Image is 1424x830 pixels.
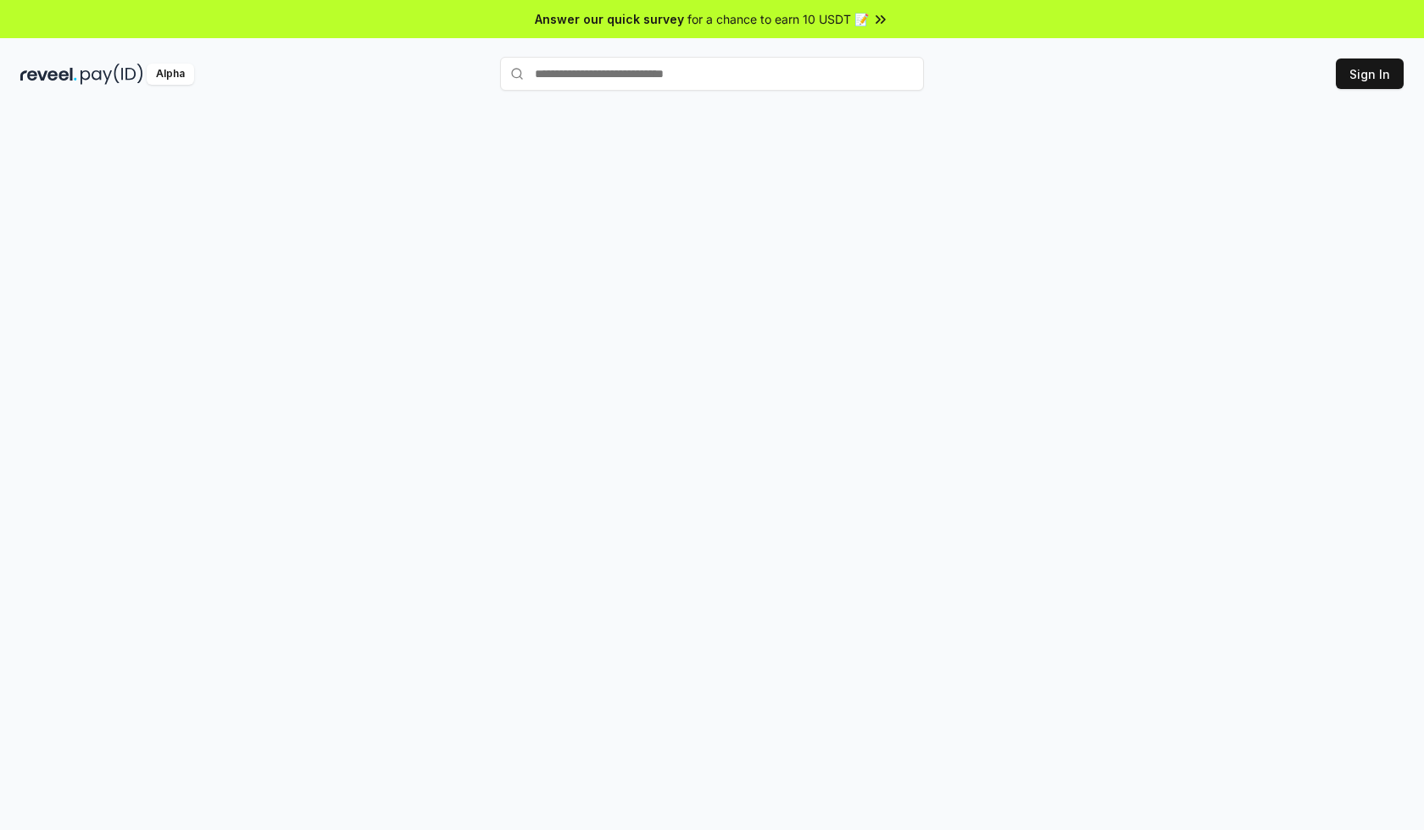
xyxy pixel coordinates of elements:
[20,64,77,85] img: reveel_dark
[147,64,194,85] div: Alpha
[687,10,869,28] span: for a chance to earn 10 USDT 📝
[81,64,143,85] img: pay_id
[1336,58,1404,89] button: Sign In
[535,10,684,28] span: Answer our quick survey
